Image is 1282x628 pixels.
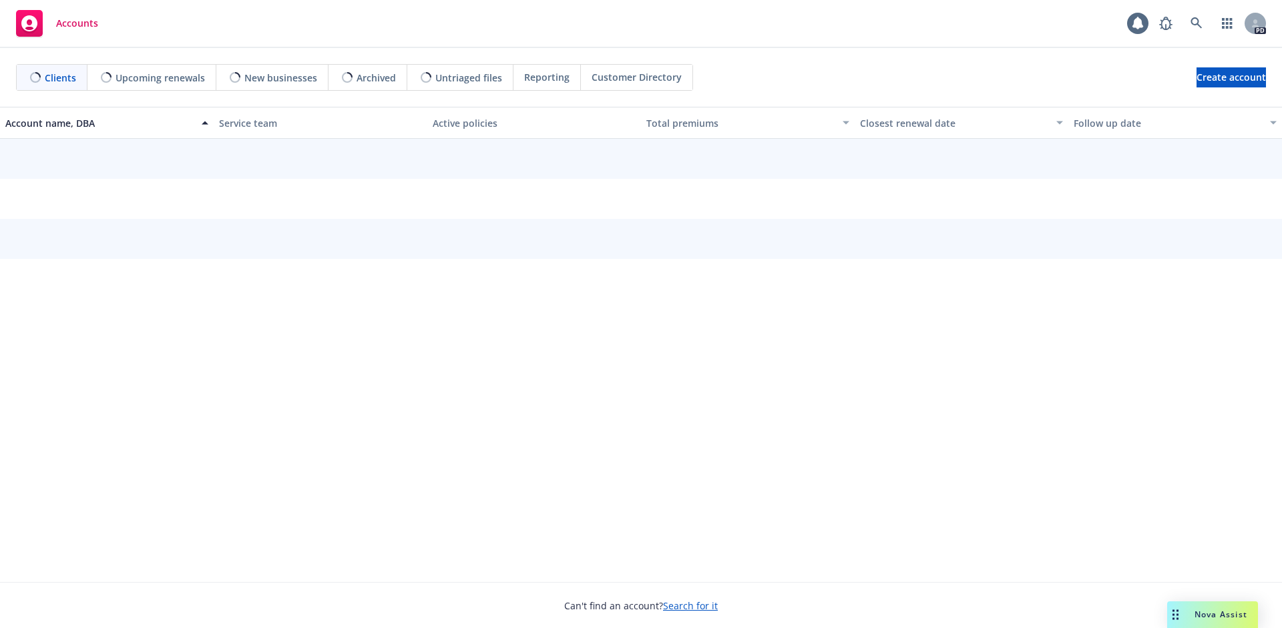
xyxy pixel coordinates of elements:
[855,107,1068,139] button: Closest renewal date
[5,116,194,130] div: Account name, DBA
[663,599,718,612] a: Search for it
[1183,10,1210,37] a: Search
[1214,10,1241,37] a: Switch app
[116,71,205,85] span: Upcoming renewals
[433,116,636,130] div: Active policies
[11,5,103,42] a: Accounts
[1152,10,1179,37] a: Report a Bug
[56,18,98,29] span: Accounts
[641,107,855,139] button: Total premiums
[1195,609,1247,620] span: Nova Assist
[860,116,1048,130] div: Closest renewal date
[427,107,641,139] button: Active policies
[1197,65,1266,90] span: Create account
[592,70,682,84] span: Customer Directory
[1074,116,1262,130] div: Follow up date
[45,71,76,85] span: Clients
[564,599,718,613] span: Can't find an account?
[214,107,427,139] button: Service team
[357,71,396,85] span: Archived
[524,70,570,84] span: Reporting
[1167,601,1258,628] button: Nova Assist
[435,71,502,85] span: Untriaged files
[1167,601,1184,628] div: Drag to move
[219,116,422,130] div: Service team
[1068,107,1282,139] button: Follow up date
[646,116,835,130] div: Total premiums
[1197,67,1266,87] a: Create account
[244,71,317,85] span: New businesses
